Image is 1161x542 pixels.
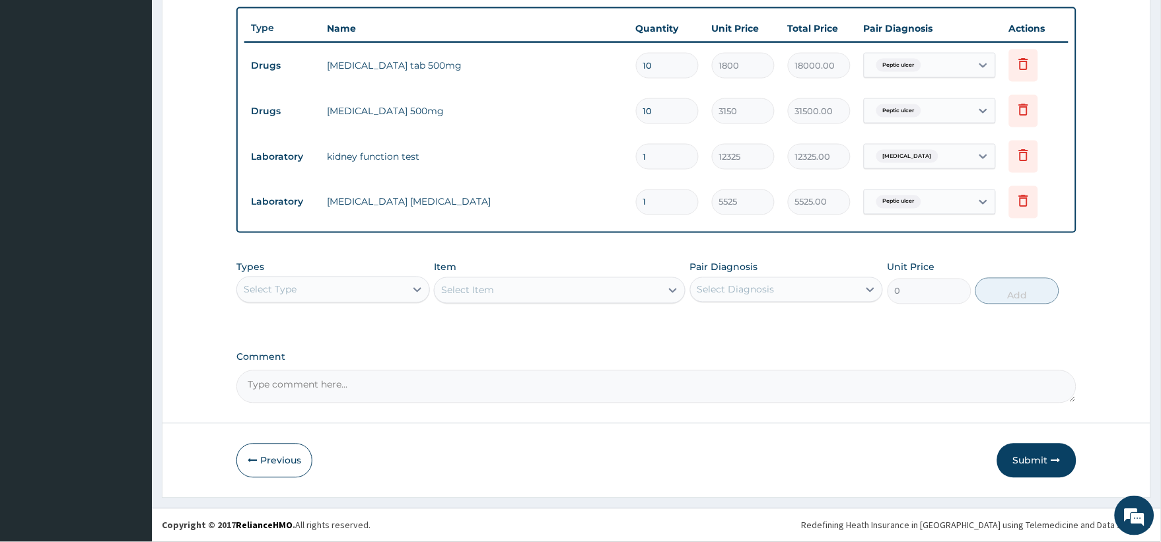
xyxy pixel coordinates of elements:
[24,66,53,99] img: d_794563401_company_1708531726252_794563401
[244,145,320,169] td: Laboratory
[152,508,1161,542] footer: All rights reserved.
[69,74,222,91] div: Chat with us now
[690,261,758,274] label: Pair Diagnosis
[77,166,182,300] span: We're online!
[434,261,456,274] label: Item
[244,190,320,215] td: Laboratory
[217,7,248,38] div: Minimize live chat window
[244,99,320,123] td: Drugs
[320,52,629,79] td: [MEDICAL_DATA] tab 500mg
[705,15,781,42] th: Unit Price
[857,15,1003,42] th: Pair Diagnosis
[876,104,921,118] span: Peptic ulcer
[162,520,295,531] strong: Copyright © 2017 .
[7,360,252,407] textarea: Type your message and hit 'Enter'
[236,520,293,531] a: RelianceHMO
[997,444,1076,478] button: Submit
[802,519,1151,532] div: Redefining Heath Insurance in [GEOGRAPHIC_DATA] using Telemedicine and Data Science!
[781,15,857,42] th: Total Price
[1003,15,1069,42] th: Actions
[320,15,629,42] th: Name
[236,444,312,478] button: Previous
[876,150,938,163] span: [MEDICAL_DATA]
[320,143,629,170] td: kidney function test
[244,283,297,296] div: Select Type
[236,352,1076,363] label: Comment
[876,195,921,209] span: Peptic ulcer
[320,189,629,215] td: [MEDICAL_DATA] [MEDICAL_DATA]
[975,278,1059,304] button: Add
[876,59,921,72] span: Peptic ulcer
[697,283,775,296] div: Select Diagnosis
[244,16,320,40] th: Type
[244,53,320,78] td: Drugs
[236,262,264,273] label: Types
[888,261,935,274] label: Unit Price
[629,15,705,42] th: Quantity
[320,98,629,124] td: [MEDICAL_DATA] 500mg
